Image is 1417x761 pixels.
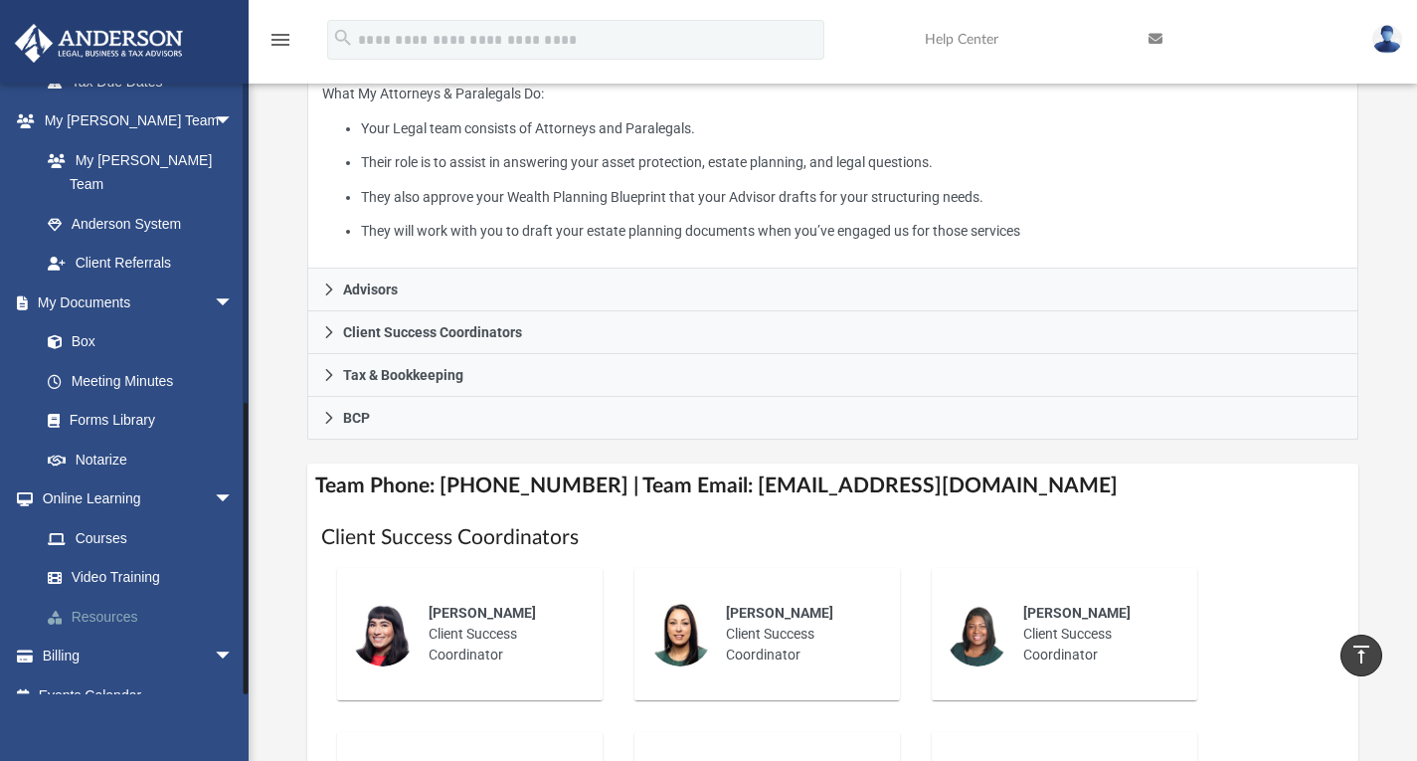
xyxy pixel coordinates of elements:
img: thumbnail [351,603,415,666]
img: Anderson Advisors Platinum Portal [9,24,189,63]
span: Advisors [343,283,398,296]
div: Client Success Coordinator [1009,589,1183,679]
a: Client Success Coordinators [307,311,1359,354]
div: Client Success Coordinator [415,589,589,679]
li: They will work with you to draft your estate planning documents when you’ve engaged us for those ... [361,219,1343,244]
li: Their role is to assist in answering your asset protection, estate planning, and legal questions. [361,150,1343,175]
span: [PERSON_NAME] [429,605,536,621]
span: Tax & Bookkeeping [343,368,463,382]
p: What My Attorneys & Paralegals Do: [322,82,1344,244]
li: Your Legal team consists of Attorneys and Paralegals. [361,116,1343,141]
span: arrow_drop_down [214,479,254,520]
a: My Documentsarrow_drop_down [14,283,254,322]
i: vertical_align_top [1349,643,1373,666]
a: Online Learningarrow_drop_down [14,479,264,519]
a: My [PERSON_NAME] Team [28,140,244,204]
a: Notarize [28,440,254,479]
img: thumbnail [648,603,712,666]
span: arrow_drop_down [214,283,254,323]
a: Events Calendar [14,675,264,715]
a: Box [28,322,244,362]
a: menu [268,38,292,52]
a: Resources [28,597,264,637]
a: My [PERSON_NAME] Teamarrow_drop_down [14,101,254,141]
a: Courses [28,518,264,558]
li: They also approve your Wealth Planning Blueprint that your Advisor drafts for your structuring ne... [361,185,1343,210]
a: Billingarrow_drop_down [14,637,264,676]
a: Tax & Bookkeeping [307,354,1359,397]
i: search [332,27,354,49]
span: [PERSON_NAME] [726,605,833,621]
a: Meeting Minutes [28,361,254,401]
a: Video Training [28,558,254,598]
img: User Pic [1372,25,1402,54]
a: BCP [307,397,1359,440]
span: Client Success Coordinators [343,325,522,339]
a: Client Referrals [28,244,254,284]
img: thumbnail [946,603,1009,666]
a: vertical_align_top [1340,635,1382,676]
h1: Client Success Coordinators [321,523,1345,552]
h4: Team Phone: [PHONE_NUMBER] | Team Email: [EMAIL_ADDRESS][DOMAIN_NAME] [307,464,1359,508]
span: arrow_drop_down [214,101,254,142]
span: arrow_drop_down [214,637,254,677]
a: Advisors [307,269,1359,311]
a: Anderson System [28,204,254,244]
a: Forms Library [28,401,244,441]
div: Attorneys & Paralegals [307,68,1359,270]
span: [PERSON_NAME] [1023,605,1131,621]
i: menu [268,28,292,52]
span: BCP [343,411,370,425]
div: Client Success Coordinator [712,589,886,679]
